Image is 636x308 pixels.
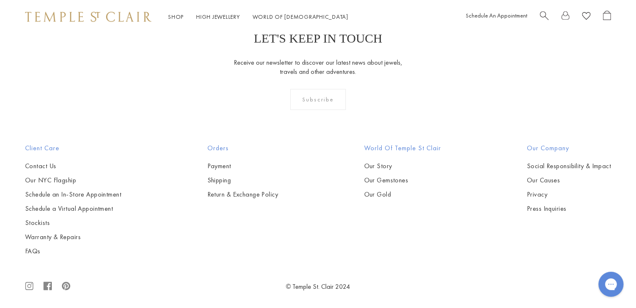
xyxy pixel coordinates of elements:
h2: World of Temple St Clair [364,143,441,153]
a: Return & Exchange Policy [207,190,278,199]
a: Schedule an In-Store Appointment [25,190,121,199]
h2: Orders [207,143,278,153]
a: Our Causes [527,176,611,185]
a: Stockists [25,218,121,227]
a: Open Shopping Bag [603,10,611,23]
a: World of [DEMOGRAPHIC_DATA]World of [DEMOGRAPHIC_DATA] [253,13,348,20]
a: Schedule a Virtual Appointment [25,204,121,213]
a: Social Responsibility & Impact [527,162,611,171]
nav: Main navigation [168,12,348,22]
img: Temple St. Clair [25,12,151,22]
h2: Our Company [527,143,611,153]
a: © Temple St. Clair 2024 [286,282,350,291]
a: Our Story [364,162,441,171]
a: Shipping [207,176,278,185]
p: LET'S KEEP IN TOUCH [254,31,382,45]
a: Payment [207,162,278,171]
a: Press Inquiries [527,204,611,213]
a: Contact Us [25,162,121,171]
a: Our Gemstones [364,176,441,185]
iframe: Gorgias live chat messenger [594,269,628,300]
a: Warranty & Repairs [25,232,121,242]
a: Our NYC Flagship [25,176,121,185]
a: FAQs [25,247,121,256]
a: High JewelleryHigh Jewellery [196,13,240,20]
p: Receive our newsletter to discover our latest news about jewels, travels and other adventures. [233,58,403,76]
a: View Wishlist [582,10,590,23]
a: Privacy [527,190,611,199]
a: ShopShop [168,13,184,20]
div: Subscribe [290,89,346,110]
a: Our Gold [364,190,441,199]
a: Search [540,10,549,23]
a: Schedule An Appointment [466,12,527,19]
h2: Client Care [25,143,121,153]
